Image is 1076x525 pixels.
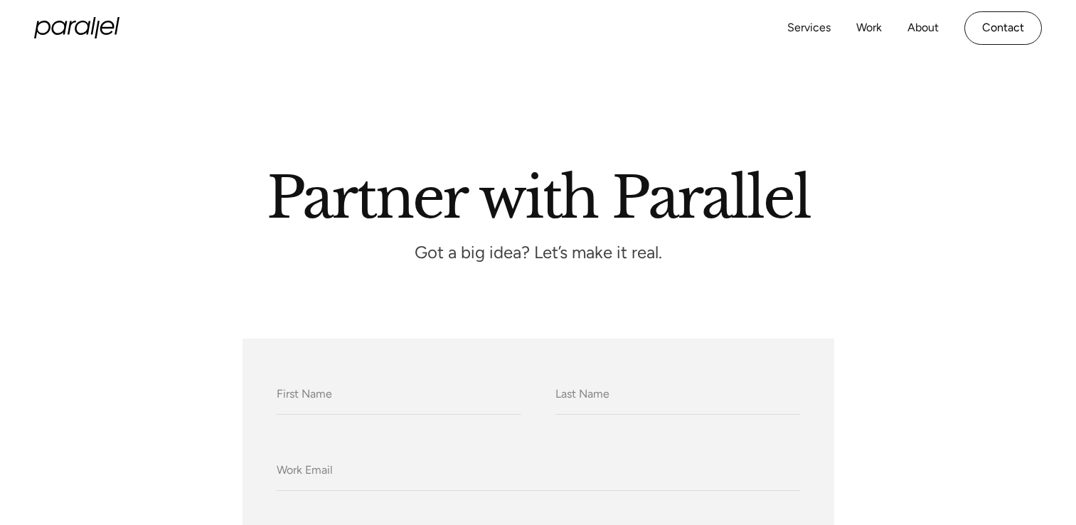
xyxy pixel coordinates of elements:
[133,170,944,218] h2: Partner with Parallel
[277,376,521,415] input: First Name
[907,18,939,38] a: About
[856,18,882,38] a: Work
[325,247,752,259] p: Got a big idea? Let’s make it real.
[555,376,800,415] input: Last Name
[964,11,1042,45] a: Contact
[277,452,800,491] input: Work Email
[787,18,831,38] a: Services
[34,17,119,38] a: home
